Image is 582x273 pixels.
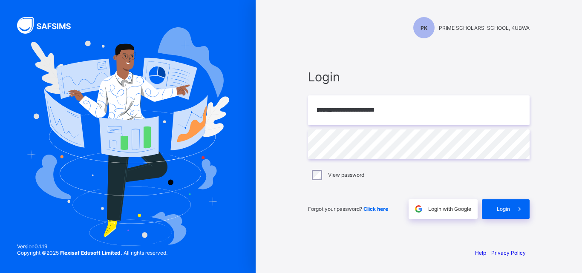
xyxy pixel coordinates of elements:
img: google.396cfc9801f0270233282035f929180a.svg [414,204,424,214]
label: View password [328,172,364,178]
span: Copyright © 2025 All rights reserved. [17,250,167,256]
a: Click here [363,206,388,212]
span: Forgot your password? [308,206,388,212]
span: Login [308,69,530,84]
img: SAFSIMS Logo [17,17,81,34]
span: Version 0.1.19 [17,243,167,250]
a: Help [475,250,486,256]
span: PRIME SCHOLARS' SCHOOL, KUBWA [439,25,530,31]
img: Hero Image [26,27,229,245]
a: Privacy Policy [491,250,526,256]
span: Login with Google [428,206,471,212]
span: Login [497,206,510,212]
strong: Flexisaf Edusoft Limited. [60,250,122,256]
span: PK [421,25,427,31]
